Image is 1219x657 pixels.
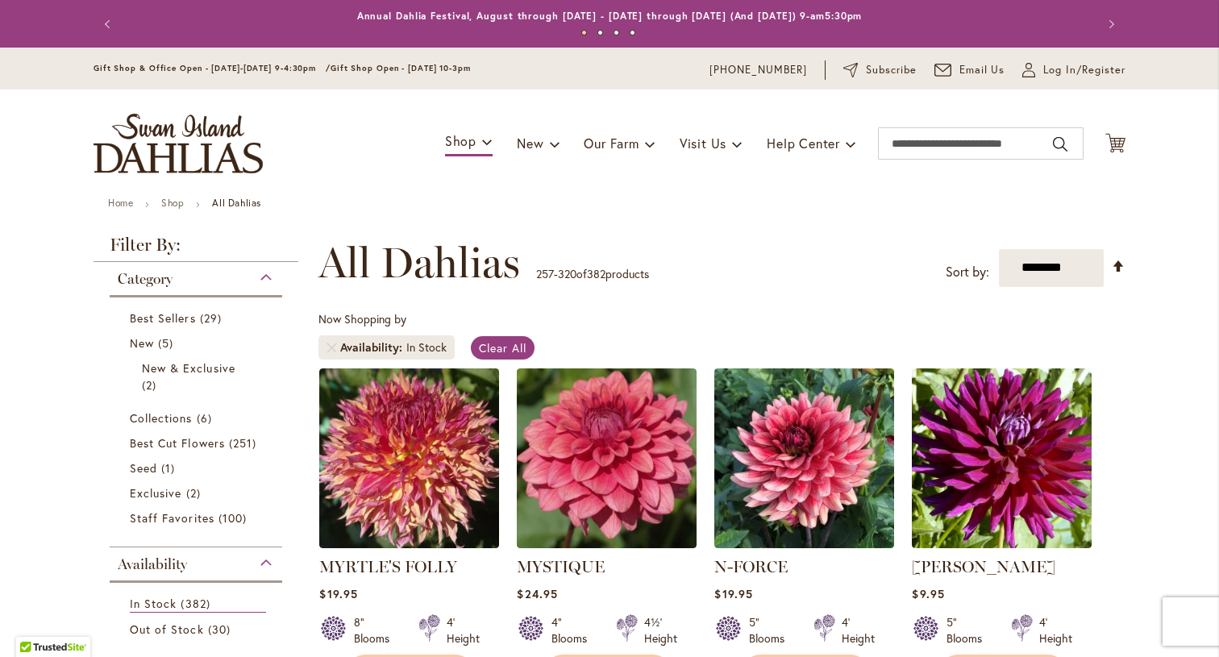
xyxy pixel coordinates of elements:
[130,335,154,351] span: New
[749,614,794,647] div: 5" Blooms
[1039,614,1072,647] div: 4' Height
[130,410,193,426] span: Collections
[331,63,471,73] span: Gift Shop Open - [DATE] 10-3pm
[581,30,587,35] button: 1 of 4
[208,621,235,638] span: 30
[319,536,499,551] a: MYRTLE'S FOLLY
[843,62,917,78] a: Subscribe
[130,621,266,638] a: Out of Stock 30
[357,10,863,22] a: Annual Dahlia Festival, August through [DATE] - [DATE] through [DATE] (And [DATE]) 9-am5:30pm
[934,62,1005,78] a: Email Us
[118,555,187,573] span: Availability
[614,30,619,35] button: 3 of 4
[158,335,177,351] span: 5
[142,360,254,393] a: New &amp; Exclusive
[212,197,261,209] strong: All Dahlias
[517,557,605,576] a: MYSTIQUE
[218,509,251,526] span: 100
[229,435,260,451] span: 251
[551,614,597,647] div: 4" Blooms
[406,339,447,356] div: In Stock
[130,484,266,501] a: Exclusive
[680,135,726,152] span: Visit Us
[866,62,917,78] span: Subscribe
[447,614,480,647] div: 4' Height
[94,236,298,262] strong: Filter By:
[130,310,266,326] a: Best Sellers
[714,368,894,548] img: N-FORCE
[767,135,840,152] span: Help Center
[130,595,266,613] a: In Stock 382
[197,410,216,426] span: 6
[130,596,177,611] span: In Stock
[946,614,992,647] div: 5" Blooms
[130,460,157,476] span: Seed
[709,62,807,78] a: [PHONE_NUMBER]
[319,368,499,548] img: MYRTLE'S FOLLY
[714,586,752,601] span: $19.95
[354,614,399,647] div: 8" Blooms
[186,484,205,501] span: 2
[130,510,214,526] span: Staff Favorites
[130,485,181,501] span: Exclusive
[1022,62,1125,78] a: Log In/Register
[517,586,557,601] span: $24.95
[536,261,649,287] p: - of products
[94,8,126,40] button: Previous
[912,536,1092,551] a: NADINE JESSIE
[946,257,989,287] label: Sort by:
[714,557,788,576] a: N-FORCE
[644,614,677,647] div: 4½' Height
[318,311,406,326] span: Now Shopping by
[142,376,160,393] span: 2
[318,239,520,287] span: All Dahlias
[714,536,894,551] a: N-FORCE
[130,310,196,326] span: Best Sellers
[130,335,266,351] a: New
[445,132,476,149] span: Shop
[161,459,179,476] span: 1
[471,336,535,360] a: Clear All
[130,435,225,451] span: Best Cut Flowers
[108,197,133,209] a: Home
[517,536,697,551] a: MYSTIQUE
[912,368,1092,548] img: NADINE JESSIE
[319,557,457,576] a: MYRTLE'S FOLLY
[161,197,184,209] a: Shop
[479,340,526,356] span: Clear All
[94,114,263,173] a: store logo
[340,339,406,356] span: Availability
[94,63,331,73] span: Gift Shop & Office Open - [DATE]-[DATE] 9-4:30pm /
[536,266,554,281] span: 257
[912,557,1055,576] a: [PERSON_NAME]
[130,410,266,426] a: Collections
[517,135,543,152] span: New
[597,30,603,35] button: 2 of 4
[587,266,605,281] span: 382
[584,135,639,152] span: Our Farm
[959,62,1005,78] span: Email Us
[319,586,357,601] span: $19.95
[130,435,266,451] a: Best Cut Flowers
[517,368,697,548] img: MYSTIQUE
[842,614,875,647] div: 4' Height
[327,343,336,352] a: Remove Availability In Stock
[130,459,266,476] a: Seed
[130,509,266,526] a: Staff Favorites
[630,30,635,35] button: 4 of 4
[118,270,173,288] span: Category
[130,622,204,637] span: Out of Stock
[1043,62,1125,78] span: Log In/Register
[142,360,235,376] span: New & Exclusive
[912,586,944,601] span: $9.95
[181,595,214,612] span: 382
[558,266,576,281] span: 320
[200,310,226,326] span: 29
[1093,8,1125,40] button: Next
[12,600,57,645] iframe: Launch Accessibility Center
